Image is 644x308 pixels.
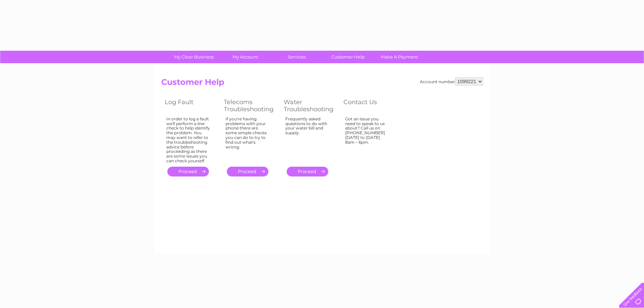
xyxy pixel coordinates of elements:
th: Contact Us [340,97,399,115]
div: Got an issue you need to speak to us about? Call us on [PHONE_NUMBER] [DATE] to [DATE] 8am – 6pm. [345,117,389,161]
a: My Account [217,51,273,63]
div: Account number [420,77,483,86]
a: Services [269,51,325,63]
a: . [167,167,209,176]
a: . [227,167,268,176]
div: Frequently asked questions to do with your water bill and supply. [285,117,330,161]
th: Telecoms Troubleshooting [220,97,280,115]
a: Customer Help [320,51,376,63]
h2: Customer Help [161,77,483,90]
div: In order to log a fault we'll perform a line check to help identify the problem. You may want to ... [166,117,210,163]
a: . [287,167,328,176]
th: Water Troubleshooting [280,97,340,115]
div: If you're having problems with your phone there are some simple checks you can do to try to find ... [225,117,270,161]
a: My Clear Business [166,51,222,63]
a: Make A Payment [372,51,427,63]
th: Log Fault [161,97,220,115]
